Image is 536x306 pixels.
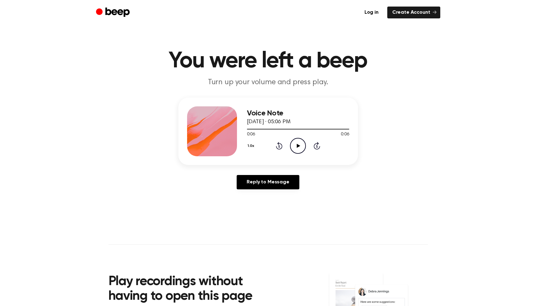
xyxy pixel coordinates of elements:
span: 0:06 [341,131,349,138]
span: [DATE] · 05:06 PM [247,119,291,125]
h1: You were left a beep [109,50,428,72]
h3: Voice Note [247,109,349,118]
p: Turn up your volume and press play. [148,77,388,88]
a: Beep [96,7,131,19]
button: 1.0x [247,141,257,151]
h2: Play recordings without having to open this page [109,274,277,304]
a: Create Account [387,7,440,18]
a: Log in [360,7,384,18]
span: 0:06 [247,131,255,138]
a: Reply to Message [237,175,299,189]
